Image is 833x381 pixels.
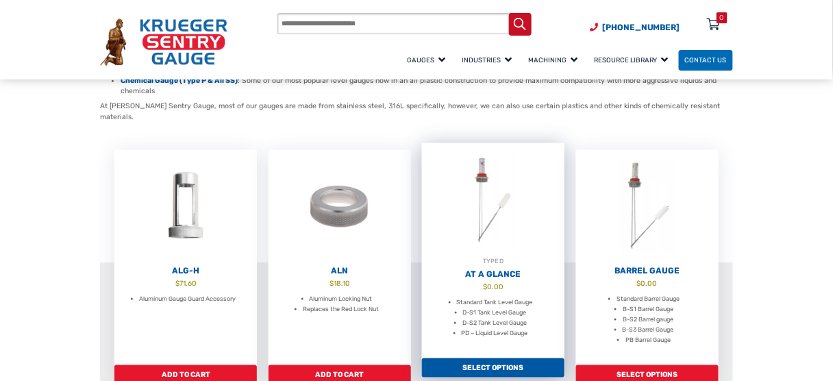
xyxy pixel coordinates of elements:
bdi: 18.10 [330,279,350,288]
span: Resource Library [594,56,669,64]
li: PD – Liquid Level Gauge [462,328,528,339]
a: ALN $18.10 Aluminum Locking Nut Replaces the Red Lock Nut [269,150,411,366]
h2: ALG-H [114,266,257,276]
li: Aluminum Locking Nut [310,294,373,304]
span: Machining [528,56,577,64]
span: $ [330,279,334,288]
bdi: 71.60 [175,279,197,288]
a: Resource Library [588,48,679,72]
li: PB Barrel Gauge [625,335,671,345]
a: Gauges [401,48,456,72]
li: D-S2 Tank Level Gauge [462,318,527,328]
img: Krueger Sentry Gauge [100,19,227,66]
li: B-S2 Barrel gauge [623,315,673,325]
a: Barrel Gauge $0.00 Standard Barrel Gauge B-S1 Barrel Gauge B-S2 Barrel gauge B-S3 Barrel Gauge PB... [576,150,719,366]
a: Machining [522,48,588,72]
a: Chemical Gauge (Type P & All SS) [121,76,238,85]
a: Contact Us [679,50,733,71]
span: Gauges [407,56,445,64]
bdi: 0.00 [637,279,658,288]
a: TYPE DAt A Glance $0.00 Standard Tank Level Gauge D-S1 Tank Level Gauge D-S2 Tank Level Gauge PD ... [422,143,564,359]
span: Contact Us [685,56,727,64]
img: ALG-OF [114,150,257,263]
span: $ [175,279,179,288]
p: At [PERSON_NAME] Sentry Gauge, most of our gauges are made from stainless steel, 316L specificall... [100,101,733,123]
a: Industries [456,48,522,72]
li: B-S1 Barrel Gauge [623,304,673,315]
a: Add to cart: “At A Glance” [422,358,564,378]
a: Phone Number (920) 434-8860 [590,21,680,34]
li: Replaces the Red Lock Nut [303,304,379,315]
img: At A Glance [422,143,564,256]
span: [PHONE_NUMBER] [602,23,680,32]
h2: Barrel Gauge [576,266,719,276]
span: $ [637,279,641,288]
li: Standard Tank Level Gauge [457,297,533,308]
li: B-S3 Barrel Gauge [623,325,674,335]
li: D-S1 Tank Level Gauge [463,308,527,318]
img: Barrel Gauge [576,150,719,263]
span: $ [483,282,487,291]
li: : Some of our most popular level gauges now in an all plastic construction to provide maximum com... [121,75,733,96]
a: ALG-H $71.60 Aluminum Gauge Guard Accessory [114,150,257,366]
h2: ALN [269,266,411,276]
h2: At A Glance [422,269,564,280]
li: Standard Barrel Gauge [617,294,680,304]
bdi: 0.00 [483,282,503,291]
img: ALN [269,150,411,263]
div: TYPE D [422,256,564,267]
li: Aluminum Gauge Guard Accessory [139,294,236,304]
span: Industries [462,56,512,64]
div: 0 [720,12,724,23]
